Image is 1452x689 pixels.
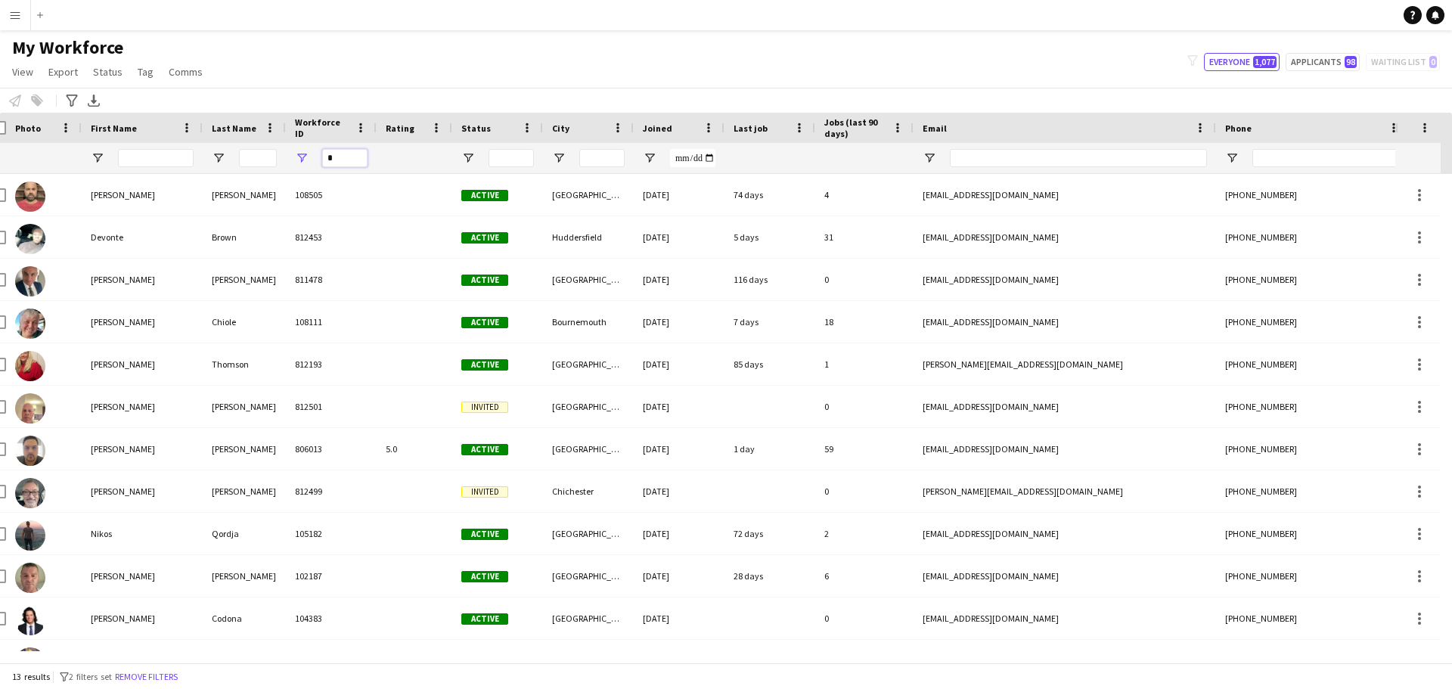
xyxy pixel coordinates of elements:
[82,343,203,385] div: [PERSON_NAME]
[48,65,78,79] span: Export
[914,259,1216,300] div: [EMAIL_ADDRESS][DOMAIN_NAME]
[724,555,815,597] div: 28 days
[914,174,1216,216] div: [EMAIL_ADDRESS][DOMAIN_NAME]
[1216,513,1410,554] div: [PHONE_NUMBER]
[138,65,154,79] span: Tag
[286,174,377,216] div: 108505
[1216,386,1410,427] div: [PHONE_NUMBER]
[461,444,508,455] span: Active
[914,513,1216,554] div: [EMAIL_ADDRESS][DOMAIN_NAME]
[169,65,203,79] span: Comms
[203,428,286,470] div: [PERSON_NAME]
[579,149,625,167] input: City Filter Input
[15,647,45,678] img: TERRELL BROWN
[914,343,1216,385] div: [PERSON_NAME][EMAIL_ADDRESS][DOMAIN_NAME]
[914,555,1216,597] div: [EMAIL_ADDRESS][DOMAIN_NAME]
[1225,123,1252,134] span: Phone
[1216,343,1410,385] div: [PHONE_NUMBER]
[724,640,815,681] div: 13 days
[643,123,672,134] span: Joined
[1216,301,1410,343] div: [PHONE_NUMBER]
[295,116,349,139] span: Workforce ID
[923,123,947,134] span: Email
[82,216,203,258] div: Devonte
[132,62,160,82] a: Tag
[203,343,286,385] div: Thomson
[914,216,1216,258] div: [EMAIL_ADDRESS][DOMAIN_NAME]
[724,301,815,343] div: 7 days
[63,92,81,110] app-action-btn: Advanced filters
[461,486,508,498] span: Invited
[1225,151,1239,165] button: Open Filter Menu
[286,597,377,639] div: 104383
[1204,53,1280,71] button: Everyone1,077
[91,123,137,134] span: First Name
[82,428,203,470] div: [PERSON_NAME]
[112,669,181,685] button: Remove filters
[15,224,45,254] img: Devonte Brown
[461,359,508,371] span: Active
[203,216,286,258] div: Brown
[670,149,715,167] input: Joined Filter Input
[82,259,203,300] div: [PERSON_NAME]
[87,62,129,82] a: Status
[1216,216,1410,258] div: [PHONE_NUMBER]
[12,36,123,59] span: My Workforce
[543,216,634,258] div: Huddersfield
[815,597,914,639] div: 0
[286,259,377,300] div: 811478
[286,555,377,597] div: 102187
[93,65,123,79] span: Status
[552,123,569,134] span: City
[815,470,914,512] div: 0
[286,428,377,470] div: 806013
[1216,428,1410,470] div: [PHONE_NUMBER]
[461,232,508,244] span: Active
[914,470,1216,512] div: [PERSON_NAME][EMAIL_ADDRESS][DOMAIN_NAME]
[82,174,203,216] div: [PERSON_NAME]
[212,123,256,134] span: Last Name
[15,309,45,339] img: Jean-Pierre Chiole
[1216,470,1410,512] div: [PHONE_NUMBER]
[634,555,724,597] div: [DATE]
[461,190,508,201] span: Active
[286,470,377,512] div: 812499
[15,605,45,635] img: Reece Codona
[634,301,724,343] div: [DATE]
[634,470,724,512] div: [DATE]
[461,613,508,625] span: Active
[286,513,377,554] div: 105182
[203,640,286,681] div: BROWN
[82,597,203,639] div: [PERSON_NAME]
[82,640,203,681] div: [PERSON_NAME]
[203,259,286,300] div: [PERSON_NAME]
[239,149,277,167] input: Last Name Filter Input
[914,640,1216,681] div: [EMAIL_ADDRESS][DOMAIN_NAME]
[461,317,508,328] span: Active
[1253,56,1277,68] span: 1,077
[724,428,815,470] div: 1 day
[286,301,377,343] div: 108111
[634,640,724,681] div: [DATE]
[543,174,634,216] div: [GEOGRAPHIC_DATA]
[1216,259,1410,300] div: [PHONE_NUMBER]
[82,470,203,512] div: [PERSON_NAME]
[85,92,103,110] app-action-btn: Export XLSX
[734,123,768,134] span: Last job
[543,343,634,385] div: [GEOGRAPHIC_DATA]
[634,386,724,427] div: [DATE]
[42,62,84,82] a: Export
[815,640,914,681] div: 22
[286,640,377,681] div: 811464
[489,149,534,167] input: Status Filter Input
[118,149,194,167] input: First Name Filter Input
[634,597,724,639] div: [DATE]
[286,216,377,258] div: 812453
[543,259,634,300] div: [GEOGRAPHIC_DATA]
[815,386,914,427] div: 0
[203,174,286,216] div: [PERSON_NAME]
[82,301,203,343] div: [PERSON_NAME]
[634,343,724,385] div: [DATE]
[724,513,815,554] div: 72 days
[815,216,914,258] div: 31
